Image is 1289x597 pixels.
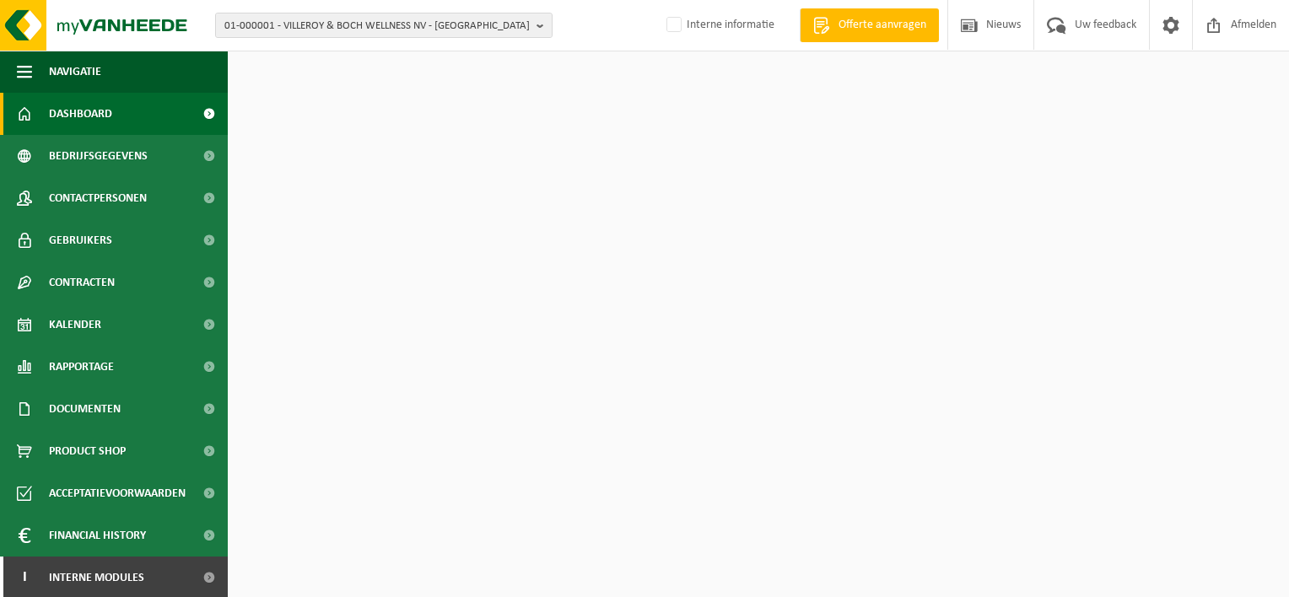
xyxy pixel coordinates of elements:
[49,388,121,430] span: Documenten
[49,304,101,346] span: Kalender
[49,177,147,219] span: Contactpersonen
[215,13,553,38] button: 01-000001 - VILLEROY & BOCH WELLNESS NV - [GEOGRAPHIC_DATA]
[49,514,146,557] span: Financial History
[49,472,186,514] span: Acceptatievoorwaarden
[49,261,115,304] span: Contracten
[49,430,126,472] span: Product Shop
[49,346,114,388] span: Rapportage
[224,13,530,39] span: 01-000001 - VILLEROY & BOCH WELLNESS NV - [GEOGRAPHIC_DATA]
[834,17,930,34] span: Offerte aanvragen
[49,135,148,177] span: Bedrijfsgegevens
[49,93,112,135] span: Dashboard
[800,8,939,42] a: Offerte aanvragen
[49,219,112,261] span: Gebruikers
[663,13,774,38] label: Interne informatie
[49,51,101,93] span: Navigatie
